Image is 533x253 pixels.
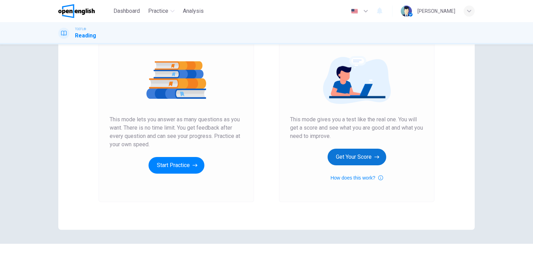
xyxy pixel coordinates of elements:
span: Analysis [183,7,204,15]
button: Analysis [180,5,206,17]
img: en [350,9,359,14]
button: Practice [145,5,177,17]
h1: Reading [75,32,96,40]
img: Profile picture [401,6,412,17]
button: Start Practice [149,157,204,174]
span: This mode lets you answer as many questions as you want. There is no time limit. You get feedback... [110,115,243,149]
a: OpenEnglish logo [58,4,111,18]
img: OpenEnglish logo [58,4,95,18]
button: How does this work? [330,174,383,182]
button: Dashboard [111,5,143,17]
span: Dashboard [113,7,140,15]
div: [PERSON_NAME] [417,7,455,15]
button: Get Your Score [328,149,386,165]
span: TOEFL® [75,27,86,32]
span: Practice [148,7,168,15]
span: This mode gives you a test like the real one. You will get a score and see what you are good at a... [290,115,423,140]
